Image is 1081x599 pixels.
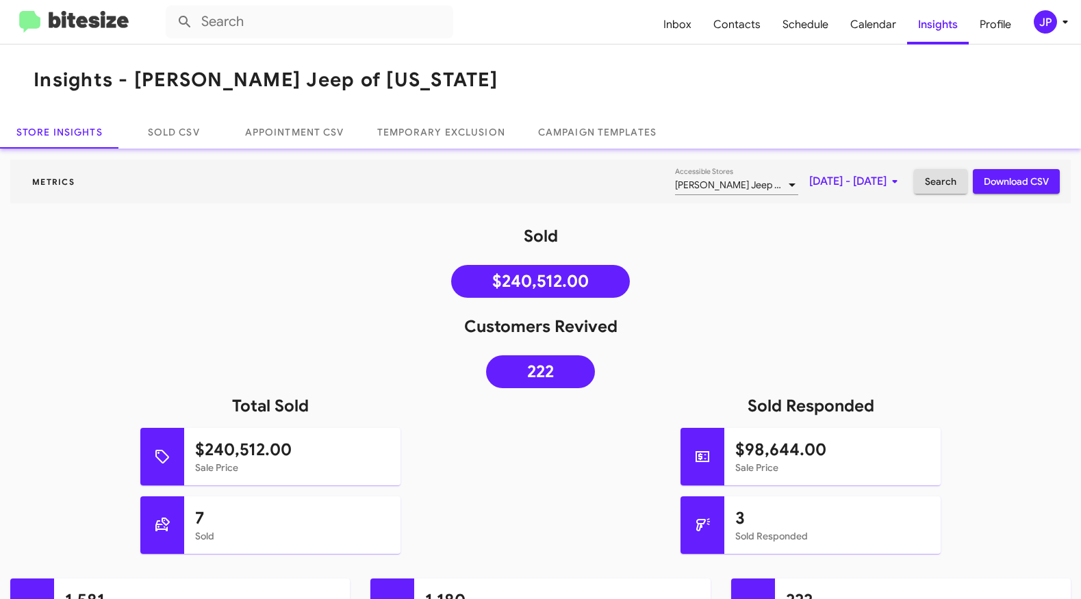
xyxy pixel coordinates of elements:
a: Appointment CSV [229,116,361,149]
a: Temporary Exclusion [361,116,522,149]
span: [DATE] - [DATE] [809,169,903,194]
h1: 7 [195,507,390,529]
input: Search [166,5,453,38]
a: Inbox [652,5,702,44]
mat-card-subtitle: Sale Price [195,461,390,474]
span: 222 [527,365,554,379]
h1: $98,644.00 [735,439,930,461]
mat-card-subtitle: Sold [195,529,390,543]
button: Search [914,169,967,194]
button: Download CSV [973,169,1060,194]
mat-card-subtitle: Sale Price [735,461,930,474]
a: Calendar [839,5,907,44]
span: $240,512.00 [492,275,589,288]
a: Insights [907,5,969,44]
div: JP [1034,10,1057,34]
span: [PERSON_NAME] Jeep of [US_STATE] [675,179,832,191]
h1: Insights - [PERSON_NAME] Jeep of [US_STATE] [34,69,498,91]
mat-card-subtitle: Sold Responded [735,529,930,543]
a: Contacts [702,5,772,44]
a: Campaign Templates [522,116,673,149]
a: Sold CSV [119,116,229,149]
h1: $240,512.00 [195,439,390,461]
button: [DATE] - [DATE] [798,169,914,194]
span: Search [925,169,956,194]
a: Profile [969,5,1022,44]
h1: 3 [735,507,930,529]
span: Metrics [21,177,86,187]
a: Schedule [772,5,839,44]
span: Download CSV [984,169,1049,194]
button: JP [1022,10,1066,34]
